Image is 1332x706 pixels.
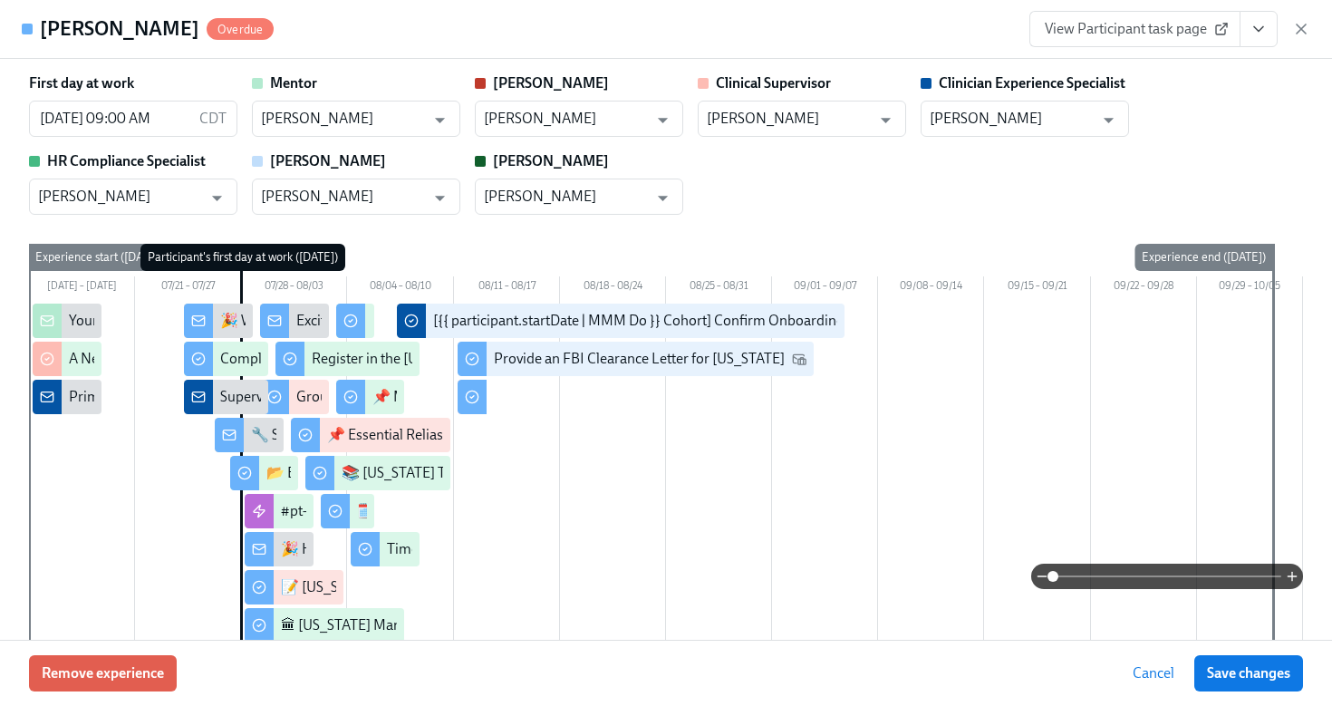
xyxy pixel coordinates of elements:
[69,311,355,331] div: Your new mentee is about to start onboarding!
[493,74,609,92] strong: [PERSON_NAME]
[387,539,679,559] div: Time to Shadow an Initial Treatment Plan (ITP)!
[29,73,134,93] label: First day at work
[312,349,590,369] div: Register in the [US_STATE] Fingerprint Portal
[454,276,560,300] div: 08/11 – 08/17
[270,152,386,169] strong: [PERSON_NAME]
[716,74,831,92] strong: Clinical Supervisor
[29,655,177,691] button: Remove experience
[241,276,347,300] div: 07/28 – 08/03
[140,244,345,271] div: Participant's first day at work ([DATE])
[42,664,164,682] span: Remove experience
[649,184,677,212] button: Open
[281,539,510,559] div: 🎉 Happy First Day at Charlie Health!
[1045,20,1225,38] span: View Participant task page
[327,425,504,445] div: 📌 Essential Relias Trainings
[220,311,410,331] div: 🎉 Welcome to Charlie Health!
[281,501,434,521] div: #pt-onboarding-support
[1207,664,1290,682] span: Save changes
[666,276,772,300] div: 08/25 – 08/31
[266,463,409,483] div: 📂 Elation (EHR) Setup
[560,276,666,300] div: 08/18 – 08/24
[270,74,317,92] strong: Mentor
[220,387,358,407] div: Supervisor confirmed!
[251,425,424,445] div: 🔧 Set Up Core Applications
[433,311,916,331] div: [{{ participant.startDate | MMM Do }} Cohort] Confirm Onboarding Completed
[220,349,410,369] div: Complete our Welcome Survey
[357,501,624,521] div: 🗓️ Set Up Your Calendar for Client Sessions
[872,106,900,134] button: Open
[1134,244,1273,271] div: Experience end ([DATE])
[1091,276,1197,300] div: 09/22 – 09/28
[1095,106,1123,134] button: Open
[69,349,250,369] div: A New Hire is Cleared to Start
[207,23,274,36] span: Overdue
[1197,276,1303,300] div: 09/29 – 10/05
[1240,11,1278,47] button: View task page
[135,276,241,300] div: 07/21 – 07/27
[1029,11,1240,47] a: View Participant task page
[28,244,170,271] div: Experience start ([DATE])
[878,276,984,300] div: 09/08 – 09/14
[372,387,603,407] div: 📌 Mock Treatment Plan Assignment
[939,74,1125,92] strong: Clinician Experience Specialist
[1120,655,1187,691] button: Cancel
[29,276,135,300] div: [DATE] – [DATE]
[296,311,611,331] div: Excited to Connect – Your Mentor at Charlie Health!
[347,276,453,300] div: 08/04 – 08/10
[47,152,206,169] strong: HR Compliance Specialist
[1133,664,1174,682] span: Cancel
[281,615,549,635] div: 🏛 [US_STATE] Mandated Reporter Training
[792,352,806,366] svg: Work Email
[772,276,878,300] div: 09/01 – 09/07
[296,387,415,407] div: Group Observation
[199,109,227,129] p: CDT
[426,106,454,134] button: Open
[203,184,231,212] button: Open
[69,387,281,407] div: Primary Therapists cleared to start
[342,463,556,483] div: 📚 [US_STATE] Telehealth Training
[649,106,677,134] button: Open
[1194,655,1303,691] button: Save changes
[984,276,1090,300] div: 09/15 – 09/21
[494,349,785,369] div: Provide an FBI Clearance Letter for [US_STATE]
[40,15,199,43] h4: [PERSON_NAME]
[426,184,454,212] button: Open
[493,152,609,169] strong: [PERSON_NAME]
